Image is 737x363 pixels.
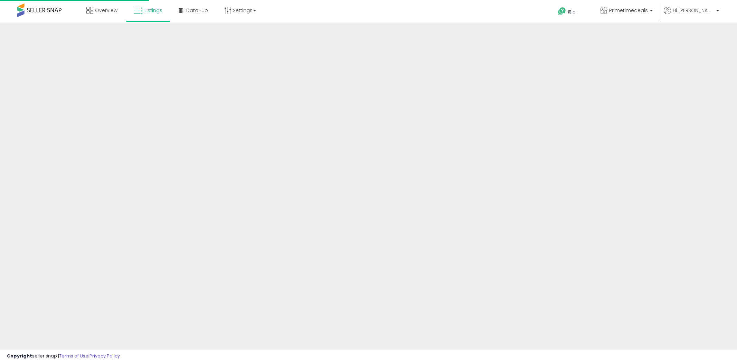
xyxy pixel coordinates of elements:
[558,7,566,16] i: Get Help
[186,7,208,14] span: DataHub
[664,7,719,22] a: Hi [PERSON_NAME]
[95,7,117,14] span: Overview
[144,7,162,14] span: Listings
[609,7,648,14] span: Primetimedeals
[566,9,576,15] span: Help
[552,2,589,22] a: Help
[673,7,714,14] span: Hi [PERSON_NAME]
